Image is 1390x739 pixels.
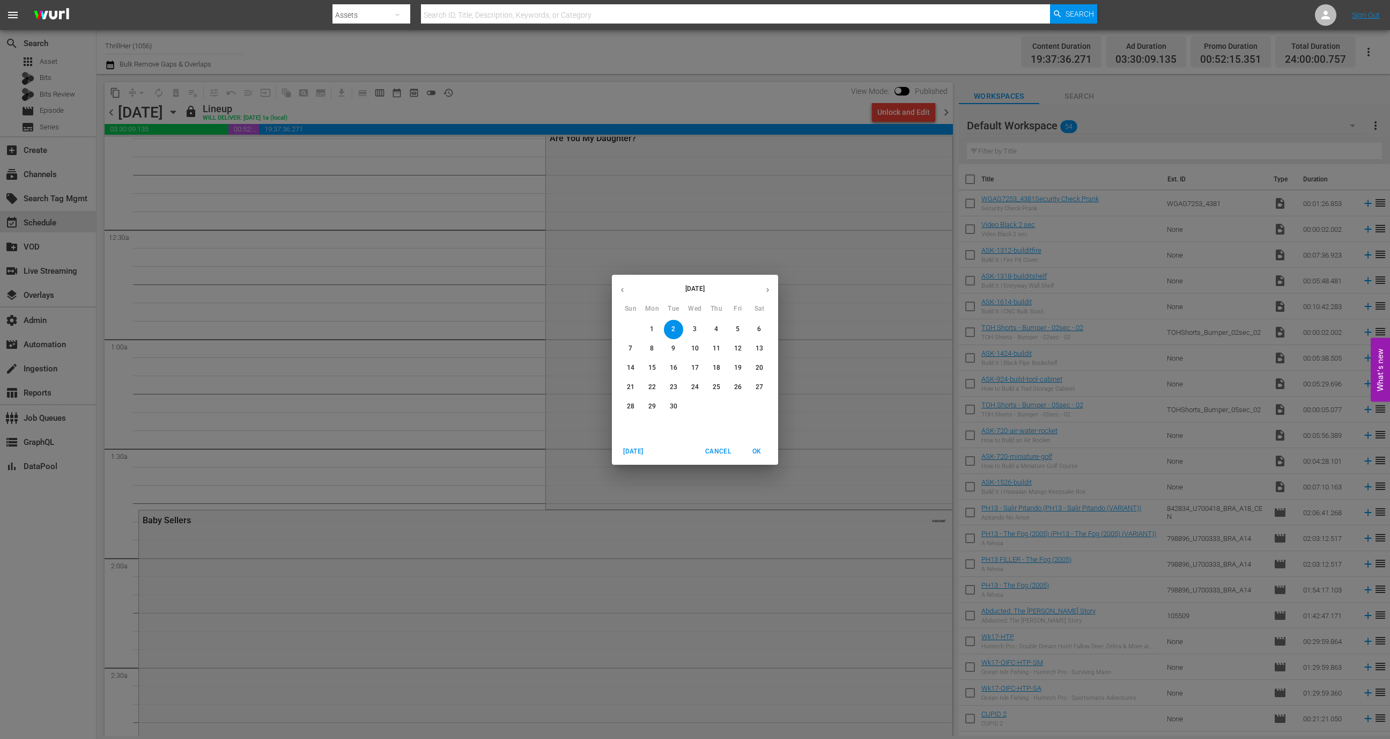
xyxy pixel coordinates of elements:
button: 7 [621,339,640,358]
p: 5 [736,325,740,334]
button: 12 [728,339,748,358]
button: 13 [750,339,769,358]
button: 15 [642,358,662,378]
p: [DATE] [633,284,757,294]
p: 14 [627,363,634,372]
button: 16 [664,358,683,378]
p: 7 [629,344,632,353]
button: 21 [621,378,640,397]
button: 5 [728,320,748,339]
button: 14 [621,358,640,378]
button: [DATE] [616,443,650,460]
button: Cancel [701,443,735,460]
button: 24 [685,378,705,397]
button: 27 [750,378,769,397]
p: 6 [757,325,761,334]
p: 23 [670,383,677,392]
span: Search [1066,4,1094,24]
p: 19 [734,363,742,372]
button: 3 [685,320,705,339]
button: 9 [664,339,683,358]
button: 20 [750,358,769,378]
p: 15 [648,363,656,372]
span: Fri [728,304,748,314]
p: 13 [756,344,763,353]
p: 26 [734,383,742,392]
button: 6 [750,320,769,339]
p: 27 [756,383,763,392]
button: 1 [642,320,662,339]
button: 4 [707,320,726,339]
button: 28 [621,397,640,416]
p: 12 [734,344,742,353]
span: [DATE] [620,446,646,457]
p: 22 [648,383,656,392]
p: 18 [713,363,720,372]
button: 26 [728,378,748,397]
button: 23 [664,378,683,397]
p: 8 [650,344,654,353]
button: Open Feedback Widget [1371,338,1390,401]
p: 1 [650,325,654,334]
button: 19 [728,358,748,378]
p: 11 [713,344,720,353]
button: 10 [685,339,705,358]
p: 17 [691,363,699,372]
img: ans4CAIJ8jUAAAAAAAAAAAAAAAAAAAAAAAAgQb4GAAAAAAAAAAAAAAAAAAAAAAAAJMjXAAAAAAAAAAAAAAAAAAAAAAAAgAT5G... [26,3,77,28]
p: 16 [670,363,677,372]
button: 30 [664,397,683,416]
button: 18 [707,358,726,378]
p: 10 [691,344,699,353]
p: 4 [714,325,718,334]
button: 25 [707,378,726,397]
a: Sign Out [1352,11,1380,19]
span: Sun [621,304,640,314]
p: 3 [693,325,697,334]
p: 9 [671,344,675,353]
p: 30 [670,402,677,411]
button: 22 [642,378,662,397]
button: OK [740,443,774,460]
p: 25 [713,383,720,392]
span: Tue [664,304,683,314]
span: OK [744,446,770,457]
p: 24 [691,383,699,392]
span: Wed [685,304,705,314]
span: Thu [707,304,726,314]
button: 11 [707,339,726,358]
p: 2 [671,325,675,334]
p: 20 [756,363,763,372]
p: 29 [648,402,656,411]
button: 2 [664,320,683,339]
button: 29 [642,397,662,416]
span: Cancel [705,446,731,457]
span: Sat [750,304,769,314]
button: 8 [642,339,662,358]
p: 21 [627,383,634,392]
span: menu [6,9,19,21]
button: 17 [685,358,705,378]
span: Mon [642,304,662,314]
p: 28 [627,402,634,411]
